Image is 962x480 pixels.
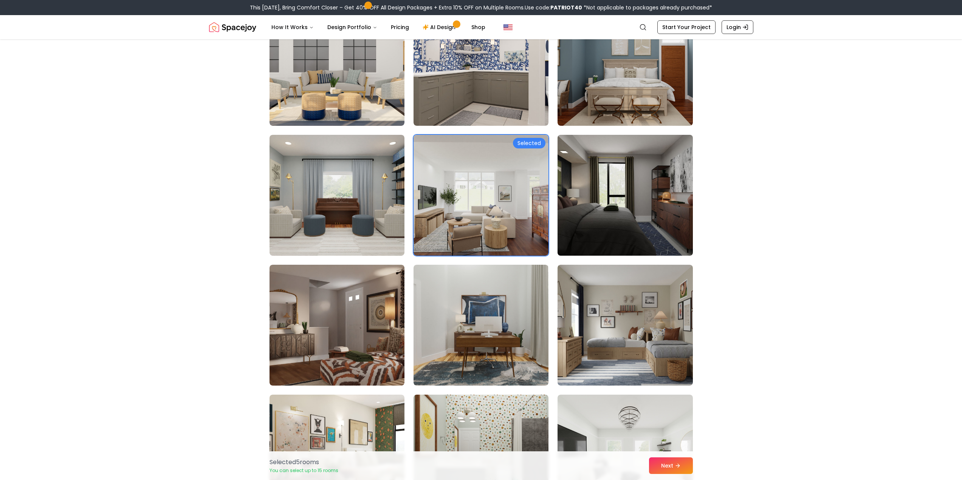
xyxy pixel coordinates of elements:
p: You can select up to 15 rooms [270,468,338,474]
img: Room room-29 [414,265,548,386]
span: Use code: [525,4,582,11]
nav: Global [209,15,753,39]
button: Next [649,457,693,474]
b: PATRIOT40 [550,4,582,11]
img: Room room-27 [554,132,696,259]
a: Spacejoy [209,20,256,35]
a: Pricing [385,20,415,35]
a: Start Your Project [657,20,716,34]
img: Room room-26 [414,135,548,256]
nav: Main [265,20,491,35]
img: Room room-25 [270,135,404,256]
img: Room room-24 [558,5,692,126]
img: Room room-22 [270,5,404,126]
img: United States [503,23,513,32]
span: *Not applicable to packages already purchased* [582,4,712,11]
img: Room room-23 [414,5,548,126]
img: Room room-28 [270,265,404,386]
p: Selected 5 room s [270,458,338,467]
img: Room room-30 [558,265,692,386]
div: This [DATE], Bring Comfort Closer – Get 40% OFF All Design Packages + Extra 10% OFF on Multiple R... [250,4,712,11]
div: Selected [513,138,545,148]
button: How It Works [265,20,320,35]
img: Spacejoy Logo [209,20,256,35]
a: AI Design [417,20,464,35]
a: Login [722,20,753,34]
a: Shop [465,20,491,35]
button: Design Portfolio [321,20,383,35]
